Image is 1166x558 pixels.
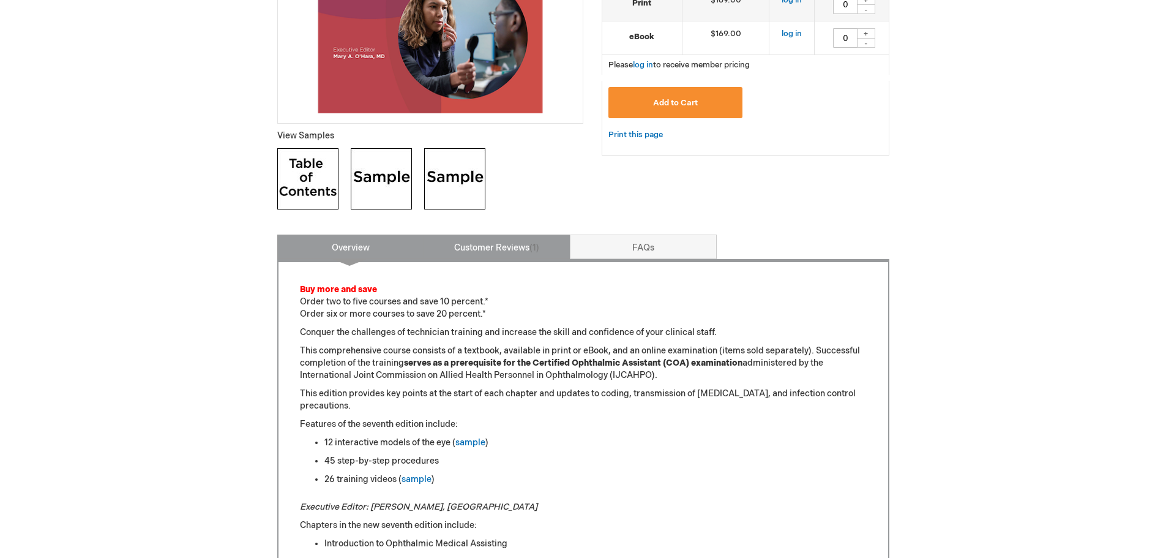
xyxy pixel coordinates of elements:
span: Please to receive member pricing [608,60,750,70]
a: Print this page [608,127,663,143]
strong: serves as a prerequisite for the Certified Ophthalmic Assistant (COA) examination [404,358,742,368]
a: log in [633,60,653,70]
input: Qty [833,28,858,48]
div: - [857,38,875,48]
span: Add to Cart [653,98,698,108]
strong: eBook [608,31,676,43]
font: Buy more and save [300,284,377,295]
p: Features of the seventh edition include: [300,418,867,431]
p: Order two to five courses and save 10 percent.* Order six or more courses to save 20 percent.* [300,284,867,320]
div: 45 step-by-step procedures [324,455,867,467]
span: 1 [529,243,539,253]
p: Chapters in the new seventh edition include: [300,519,867,532]
a: sample [402,474,432,484]
a: Overview [277,235,424,259]
div: 26 training videos ( ) [324,473,867,486]
div: + [857,28,875,39]
td: $169.00 [682,21,769,55]
em: Executive Editor: [PERSON_NAME], [GEOGRAPHIC_DATA] [300,502,537,512]
li: Introduction to Ophthalmic Medical Assisting [324,538,867,550]
div: - [857,4,875,14]
p: Conquer the challenges of technician training and increase the skill and confidence of your clini... [300,326,867,339]
img: Click to view [424,148,485,209]
p: This comprehensive course consists of a textbook, available in print or eBook, and an online exam... [300,345,867,382]
a: sample [455,437,485,448]
p: This edition provides key points at the start of each chapter and updates to coding, transmission... [300,388,867,412]
div: 12 interactive models of the eye ( ) [324,437,867,449]
img: Click to view [277,148,338,209]
a: Customer Reviews1 [424,235,570,259]
img: Click to view [351,148,412,209]
button: Add to Cart [608,87,743,118]
a: FAQs [570,235,717,259]
a: log in [782,29,802,39]
p: View Samples [277,130,583,142]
